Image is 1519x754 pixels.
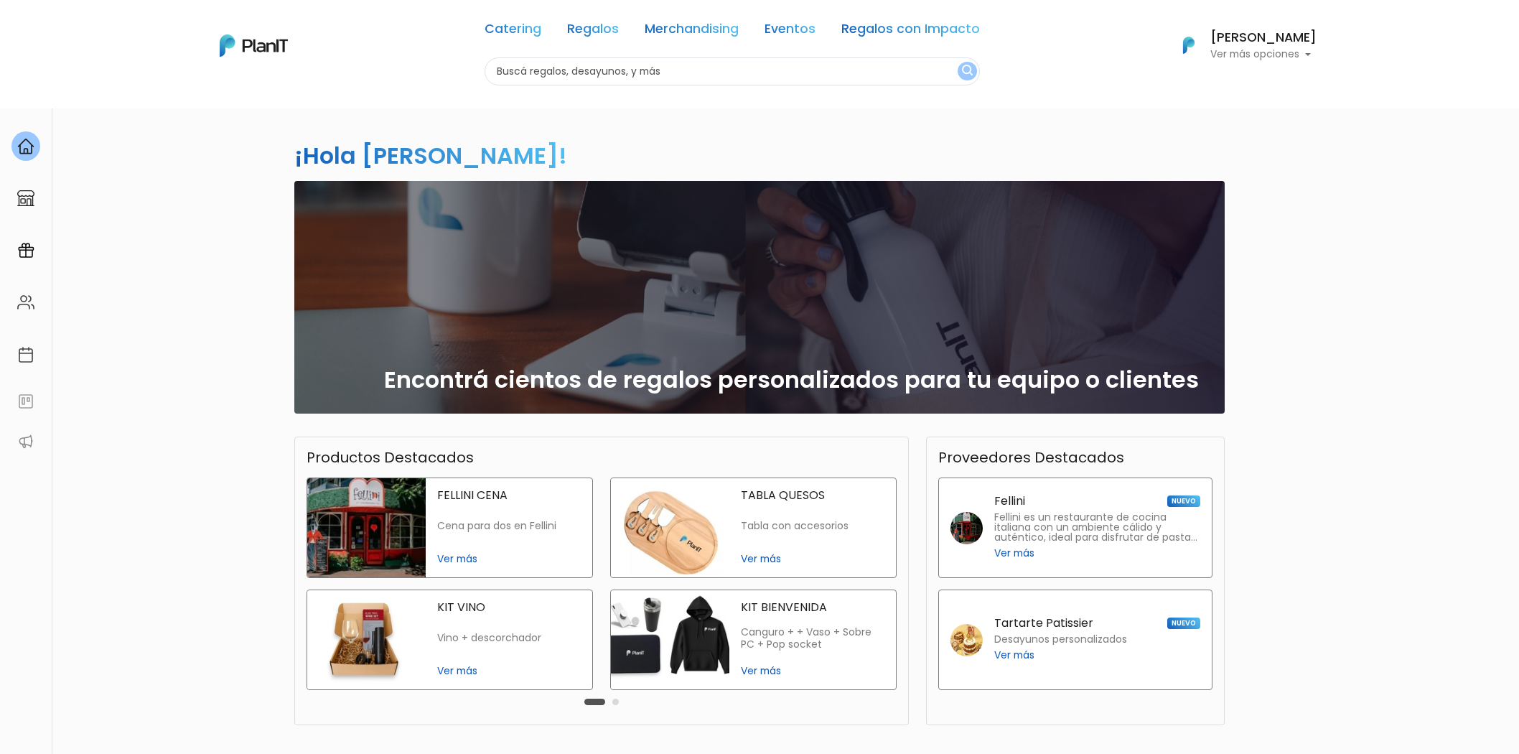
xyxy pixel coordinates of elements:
div: Carousel Pagination [581,693,622,710]
img: kit vino [307,590,426,689]
img: home-e721727adea9d79c4d83392d1f703f7f8bce08238fde08b1acbfd93340b81755.svg [17,138,34,155]
a: fellini cena FELLINI CENA Cena para dos en Fellini Ver más [307,478,593,578]
p: Canguro + + Vaso + Sobre PC + Pop socket [741,626,884,651]
p: TABLA QUESOS [741,490,884,501]
img: marketplace-4ceaa7011d94191e9ded77b95e3339b90024bf715f7c57f8cf31f2d8c509eaba.svg [17,190,34,207]
p: Ver más opciones [1210,50,1317,60]
span: Ver más [994,648,1034,663]
p: Desayunos personalizados [994,635,1127,645]
button: Carousel Page 1 (Current Slide) [584,699,605,705]
h2: ¡Hola [PERSON_NAME]! [294,139,567,172]
p: Fellini [994,495,1025,507]
img: feedback-78b5a0c8f98aac82b08bfc38622c3050aee476f2c9584af64705fc4e61158814.svg [17,393,34,410]
p: FELLINI CENA [437,490,581,501]
img: calendar-87d922413cdce8b2cf7b7f5f62616a5cf9e4887200fb71536465627b3292af00.svg [17,346,34,363]
img: fellini cena [307,478,426,577]
input: Buscá regalos, desayunos, y más [485,57,980,85]
p: Tartarte Patissier [994,618,1093,629]
a: tabla quesos TABLA QUESOS Tabla con accesorios Ver más [610,478,897,578]
img: search_button-432b6d5273f82d61273b3651a40e1bd1b912527efae98b1b7a1b2c0702e16a8d.svg [962,65,973,78]
img: partners-52edf745621dab592f3b2c58e3bca9d71375a7ef29c3b500c9f145b62cc070d4.svg [17,433,34,450]
h6: [PERSON_NAME] [1210,32,1317,45]
a: Regalos con Impacto [841,23,980,40]
a: Merchandising [645,23,739,40]
a: kit vino KIT VINO Vino + descorchador Ver más [307,590,593,690]
span: Ver más [437,664,581,679]
a: Tartarte Patissier NUEVO Desayunos personalizados Ver más [938,590,1212,690]
a: Fellini NUEVO Fellini es un restaurante de cocina italiana con un ambiente cálido y auténtico, id... [938,478,1212,578]
button: PlanIt Logo [PERSON_NAME] Ver más opciones [1164,27,1317,64]
a: Regalos [567,23,619,40]
span: Ver más [741,664,884,679]
p: KIT VINO [437,602,581,613]
img: PlanIt Logo [1173,29,1205,61]
span: NUEVO [1167,495,1200,507]
p: Vino + descorchador [437,632,581,644]
span: Ver más [994,546,1034,561]
span: Ver más [437,551,581,567]
img: kit bienvenida [611,590,729,689]
h3: Proveedores Destacados [938,449,1124,466]
span: NUEVO [1167,618,1200,629]
p: Cena para dos en Fellini [437,520,581,532]
img: tabla quesos [611,478,729,577]
span: Ver más [741,551,884,567]
img: PlanIt Logo [220,34,288,57]
img: people-662611757002400ad9ed0e3c099ab2801c6687ba6c219adb57efc949bc21e19d.svg [17,294,34,311]
p: Fellini es un restaurante de cocina italiana con un ambiente cálido y auténtico, ideal para disfr... [994,513,1200,543]
a: Catering [485,23,541,40]
img: tartarte patissier [950,624,983,656]
a: kit bienvenida KIT BIENVENIDA Canguro + + Vaso + Sobre PC + Pop socket Ver más [610,590,897,690]
button: Carousel Page 2 [612,699,619,705]
h2: Encontrá cientos de regalos personalizados para tu equipo o clientes [384,366,1199,394]
img: fellini [950,512,983,544]
h3: Productos Destacados [307,449,474,466]
p: KIT BIENVENIDA [741,602,884,613]
a: Eventos [765,23,815,40]
p: Tabla con accesorios [741,520,884,532]
img: campaigns-02234683943229c281be62815700db0a1741e53638e28bf9629b52c665b00959.svg [17,242,34,259]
